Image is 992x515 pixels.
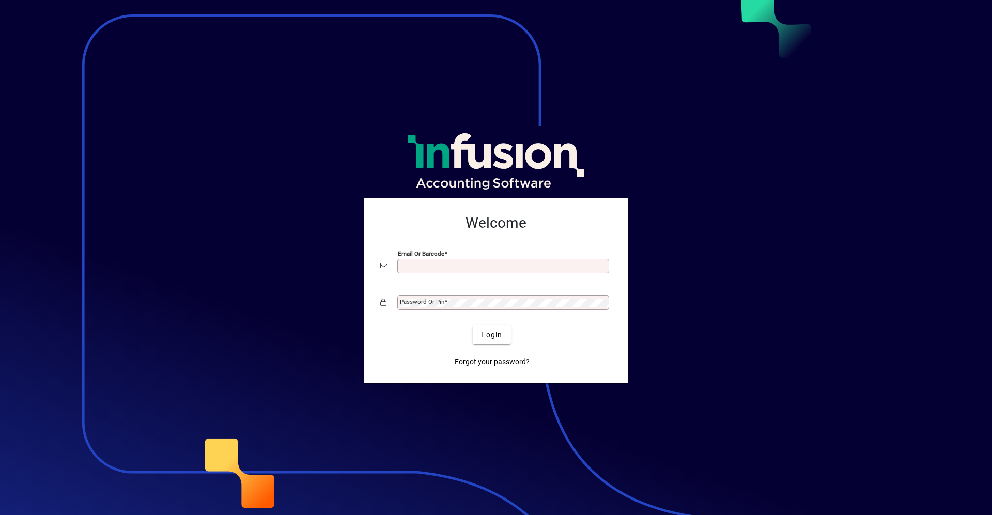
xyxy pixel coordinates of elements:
[398,250,444,257] mat-label: Email or Barcode
[400,298,444,305] mat-label: Password or Pin
[451,352,534,371] a: Forgot your password?
[473,325,510,344] button: Login
[481,330,502,340] span: Login
[380,214,612,232] h2: Welcome
[455,356,530,367] span: Forgot your password?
